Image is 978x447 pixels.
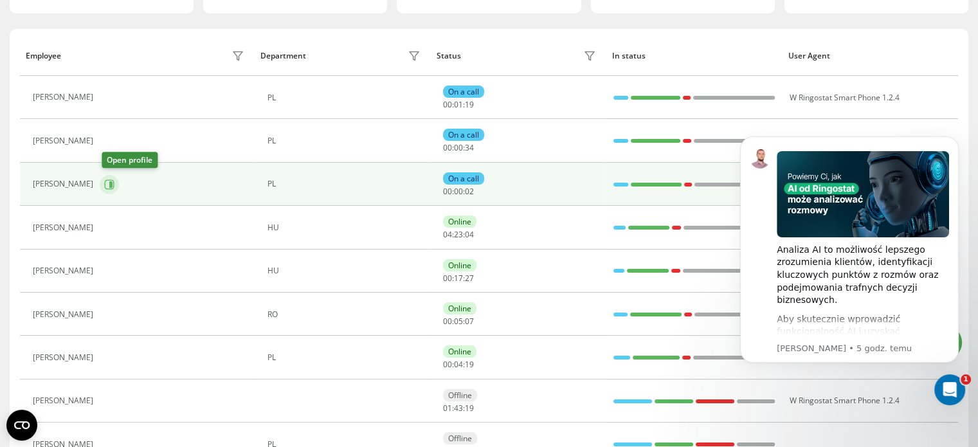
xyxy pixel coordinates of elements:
[465,359,474,370] span: 19
[267,93,424,102] div: PL
[465,403,474,414] span: 19
[443,389,477,401] div: Offline
[454,99,463,110] span: 01
[443,360,474,369] div: : :
[443,403,452,414] span: 01
[443,172,484,185] div: On a call
[33,223,96,232] div: [PERSON_NAME]
[443,259,476,271] div: Online
[721,117,978,412] iframe: Intercom notifications wiadomość
[465,186,474,197] span: 02
[437,51,461,60] div: Status
[443,359,452,370] span: 00
[267,310,424,319] div: RO
[443,129,484,141] div: On a call
[267,266,424,275] div: HU
[443,302,476,315] div: Online
[33,179,96,188] div: [PERSON_NAME]
[443,142,452,153] span: 00
[443,187,474,196] div: : :
[443,186,452,197] span: 00
[465,316,474,327] span: 07
[454,229,463,240] span: 23
[454,273,463,284] span: 17
[788,51,952,60] div: User Agent
[454,186,463,197] span: 00
[33,136,96,145] div: [PERSON_NAME]
[443,86,484,98] div: On a call
[33,396,96,405] div: [PERSON_NAME]
[465,273,474,284] span: 27
[443,143,474,152] div: : :
[443,404,474,413] div: : :
[443,99,452,110] span: 00
[612,51,776,60] div: In status
[260,51,306,60] div: Department
[465,99,474,110] span: 19
[443,100,474,109] div: : :
[789,92,899,103] span: W Ringostat Smart Phone 1.2.4
[443,229,452,240] span: 04
[465,142,474,153] span: 34
[267,179,424,188] div: PL
[26,51,61,60] div: Employee
[443,273,452,284] span: 00
[443,317,474,326] div: : :
[443,215,476,228] div: Online
[454,359,463,370] span: 04
[267,223,424,232] div: HU
[102,152,158,168] div: Open profile
[934,374,965,405] iframe: Intercom live chat
[33,93,96,102] div: [PERSON_NAME]
[6,410,37,441] button: Open CMP widget
[454,403,463,414] span: 43
[443,432,477,444] div: Offline
[33,353,96,362] div: [PERSON_NAME]
[33,310,96,319] div: [PERSON_NAME]
[443,316,452,327] span: 00
[443,274,474,283] div: : :
[465,229,474,240] span: 04
[961,374,971,385] span: 1
[454,316,463,327] span: 05
[443,230,474,239] div: : :
[267,136,424,145] div: PL
[454,142,463,153] span: 00
[443,345,476,358] div: Online
[267,353,424,362] div: PL
[33,266,96,275] div: [PERSON_NAME]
